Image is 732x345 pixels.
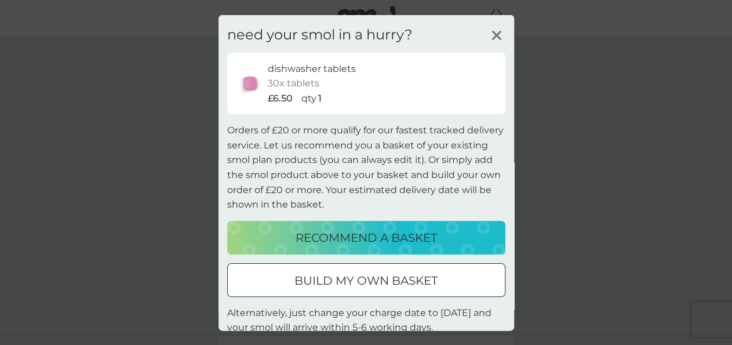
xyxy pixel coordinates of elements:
p: 1 [318,90,322,106]
h3: need your smol in a hurry? [227,26,413,43]
button: build my own basket [227,263,505,296]
p: dishwasher tablets [268,61,356,76]
p: Orders of £20 or more qualify for our fastest tracked delivery service. Let us recommend you a ba... [227,123,505,212]
p: qty [301,90,316,106]
button: recommend a basket [227,220,505,254]
p: build my own basket [294,271,438,289]
p: 30x tablets [268,76,319,91]
p: recommend a basket [296,228,437,246]
p: £6.50 [268,90,293,106]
